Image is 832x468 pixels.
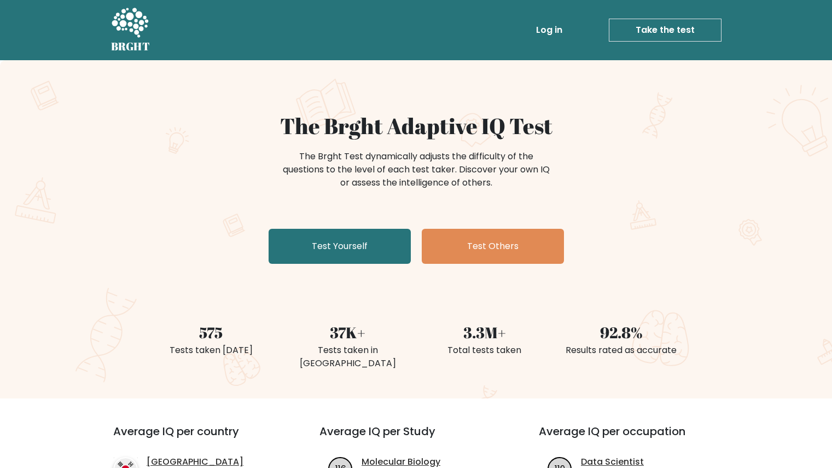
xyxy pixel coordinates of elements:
div: 3.3M+ [423,321,546,344]
div: Tests taken in [GEOGRAPHIC_DATA] [286,344,410,370]
div: 92.8% [560,321,683,344]
a: Test Others [422,229,564,264]
a: Log in [532,19,567,41]
h3: Average IQ per country [113,425,280,451]
h3: Average IQ per occupation [539,425,732,451]
div: Results rated as accurate [560,344,683,357]
h5: BRGHT [111,40,150,53]
div: 575 [149,321,273,344]
a: Take the test [609,19,722,42]
div: Total tests taken [423,344,546,357]
a: BRGHT [111,4,150,56]
h1: The Brght Adaptive IQ Test [149,113,683,139]
div: Tests taken [DATE] [149,344,273,357]
div: 37K+ [286,321,410,344]
div: The Brght Test dynamically adjusts the difficulty of the questions to the level of each test take... [280,150,553,189]
h3: Average IQ per Study [319,425,513,451]
a: Test Yourself [269,229,411,264]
